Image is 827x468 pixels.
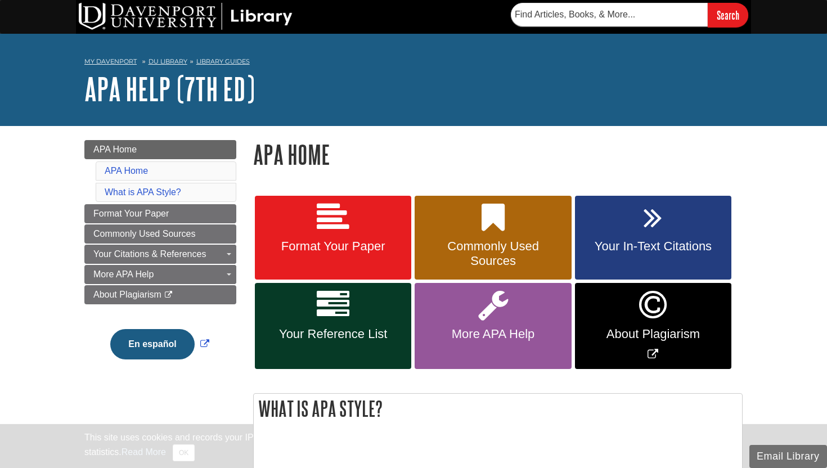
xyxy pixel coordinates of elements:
span: Format Your Paper [93,209,169,218]
span: Format Your Paper [263,239,403,254]
div: This site uses cookies and records your IP address for usage statistics. Additionally, we use Goo... [84,431,743,461]
a: More APA Help [84,265,236,284]
span: Your Reference List [263,327,403,341]
i: This link opens in a new window [164,291,173,299]
a: APA Home [105,166,148,175]
a: APA Home [84,140,236,159]
span: About Plagiarism [93,290,161,299]
span: About Plagiarism [583,327,723,341]
a: APA Help (7th Ed) [84,71,255,106]
span: Your Citations & References [93,249,206,259]
a: Read More [122,447,166,457]
img: DU Library [79,3,293,30]
a: About Plagiarism [84,285,236,304]
form: Searches DU Library's articles, books, and more [511,3,748,27]
a: Your Citations & References [84,245,236,264]
a: Format Your Paper [84,204,236,223]
button: Email Library [749,445,827,468]
a: Your In-Text Citations [575,196,731,280]
a: Commonly Used Sources [84,224,236,244]
nav: breadcrumb [84,54,743,72]
a: DU Library [149,57,187,65]
span: APA Home [93,145,137,154]
span: Commonly Used Sources [93,229,195,238]
span: More APA Help [93,269,154,279]
input: Search [708,3,748,27]
span: More APA Help [423,327,563,341]
a: Commonly Used Sources [415,196,571,280]
h2: What is APA Style? [254,394,742,424]
a: Format Your Paper [255,196,411,280]
button: Close [173,444,195,461]
input: Find Articles, Books, & More... [511,3,708,26]
a: What is APA Style? [105,187,181,197]
span: Commonly Used Sources [423,239,563,268]
a: My Davenport [84,57,137,66]
h1: APA Home [253,140,743,169]
div: Guide Page Menu [84,140,236,379]
a: Link opens in new window [575,283,731,369]
a: Link opens in new window [107,339,212,349]
a: Library Guides [196,57,250,65]
a: More APA Help [415,283,571,369]
a: Your Reference List [255,283,411,369]
button: En español [110,329,194,359]
span: Your In-Text Citations [583,239,723,254]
